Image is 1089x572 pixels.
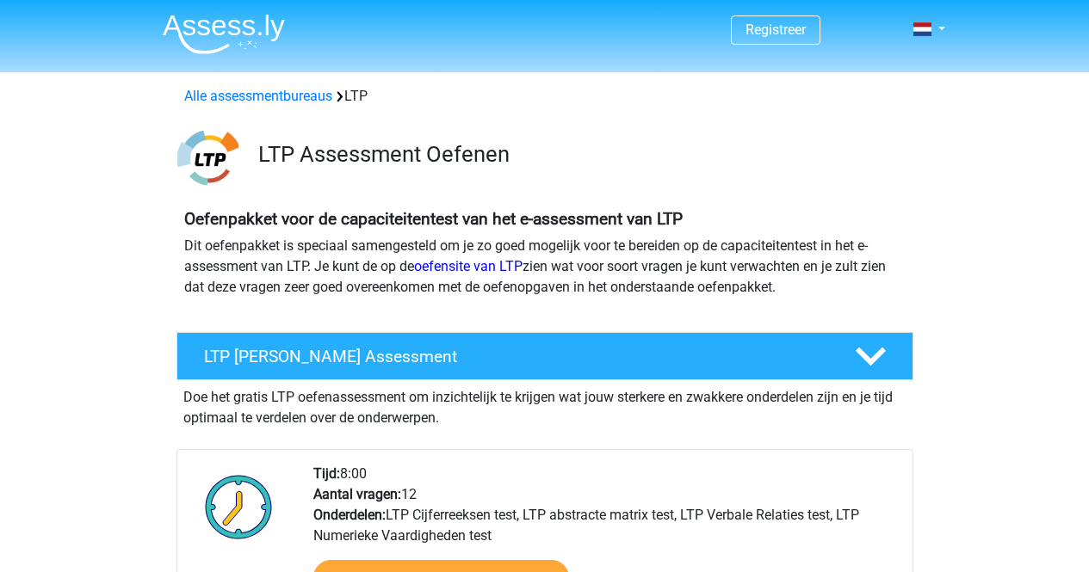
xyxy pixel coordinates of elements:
[313,507,386,523] b: Onderdelen:
[177,86,913,107] div: LTP
[204,347,827,366] h4: LTP [PERSON_NAME] Assessment
[746,22,806,38] a: Registreer
[176,380,913,428] div: Doe het gratis LTP oefenassessment om inzichtelijk te krijgen wat jouw sterkere en zwakkere onder...
[414,258,523,274] a: oefensite van LTP
[313,486,401,502] b: Aantal vragen:
[170,332,920,380] a: LTP [PERSON_NAME] Assessment
[195,464,282,550] img: Klok
[184,209,683,229] b: Oefenpakket voor de capaciteitentest van het e-assessment van LTP
[313,465,340,482] b: Tijd:
[184,236,906,298] p: Dit oefenpakket is speciaal samengesteld om je zo goed mogelijk voor te bereiden op de capaciteit...
[163,14,285,54] img: Assessly
[258,141,900,168] h3: LTP Assessment Oefenen
[177,127,238,188] img: ltp.png
[184,88,332,104] a: Alle assessmentbureaus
